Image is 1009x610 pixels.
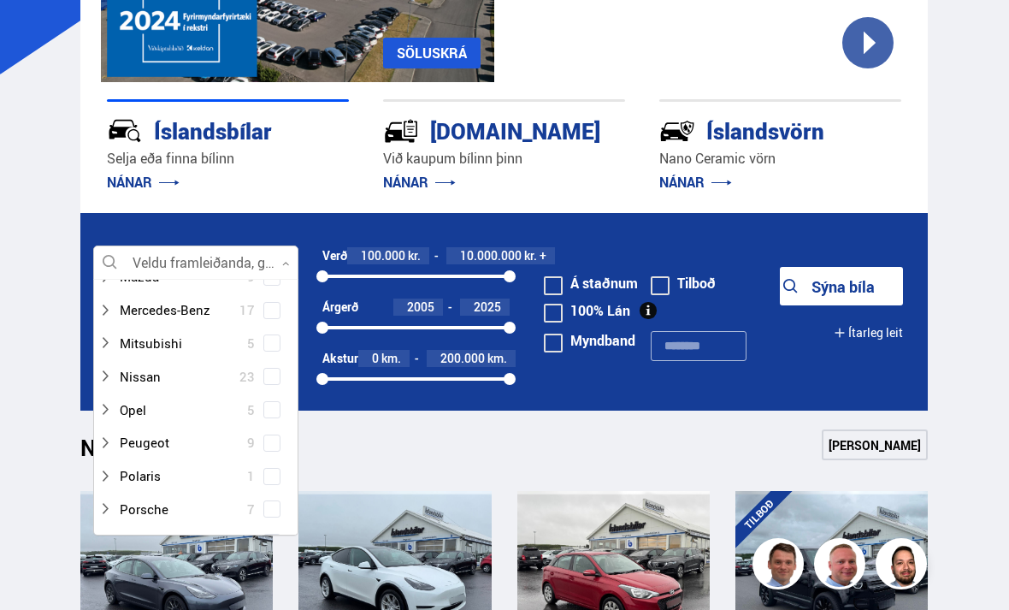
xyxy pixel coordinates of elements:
div: Akstur [322,352,358,365]
label: 100% Lán [544,304,630,317]
p: Nano Ceramic vörn [659,149,901,169]
div: Árgerð [322,300,358,314]
span: 2005 [407,299,434,315]
span: 5 [247,331,255,356]
span: 0 [372,350,379,366]
span: 19 [239,530,255,555]
button: Sýna bíla [780,267,903,305]
img: FbJEzSuNWCJXmdc-.webp [755,541,806,592]
label: Myndband [544,334,635,347]
a: [PERSON_NAME] [822,429,928,460]
span: 200.000 [440,350,485,366]
p: Við kaupum bílinn þinn [383,149,625,169]
img: -Svtn6bYgwAsiwNX.svg [659,113,695,149]
span: 1 [247,464,255,489]
span: km. [381,352,401,365]
span: 9 [247,430,255,455]
label: Tilboð [651,276,716,290]
img: siFngHWaQ9KaOqBr.png [817,541,868,592]
span: 5 [247,398,255,423]
span: 100.000 [361,247,405,264]
span: 23 [239,364,255,389]
a: NÁNAR [383,173,456,192]
span: 10.000.000 [460,247,522,264]
a: NÁNAR [659,173,732,192]
a: SÖLUSKRÁ [383,38,481,68]
a: NÁNAR [107,173,180,192]
img: tr5P-W3DuiFaO7aO.svg [383,113,419,149]
div: Íslandsbílar [107,115,288,145]
div: Verð [322,249,347,263]
button: Open LiveChat chat widget [14,7,65,58]
div: Íslandsvörn [659,115,841,145]
h1: Nýtt á skrá [80,435,217,471]
span: km. [487,352,507,365]
span: 7 [247,497,255,522]
p: Selja eða finna bílinn [107,149,349,169]
span: 2025 [474,299,501,315]
span: kr. [408,249,421,263]
label: Á staðnum [544,276,638,290]
div: [DOMAIN_NAME] [383,115,564,145]
button: Ítarleg leit [834,313,903,352]
span: kr. [524,249,537,263]
img: JRvxyua_JYH6wB4c.svg [107,113,143,149]
span: 17 [239,298,255,323]
img: nhp88E3Fdnt1Opn2.png [878,541,929,592]
span: + [540,249,546,263]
